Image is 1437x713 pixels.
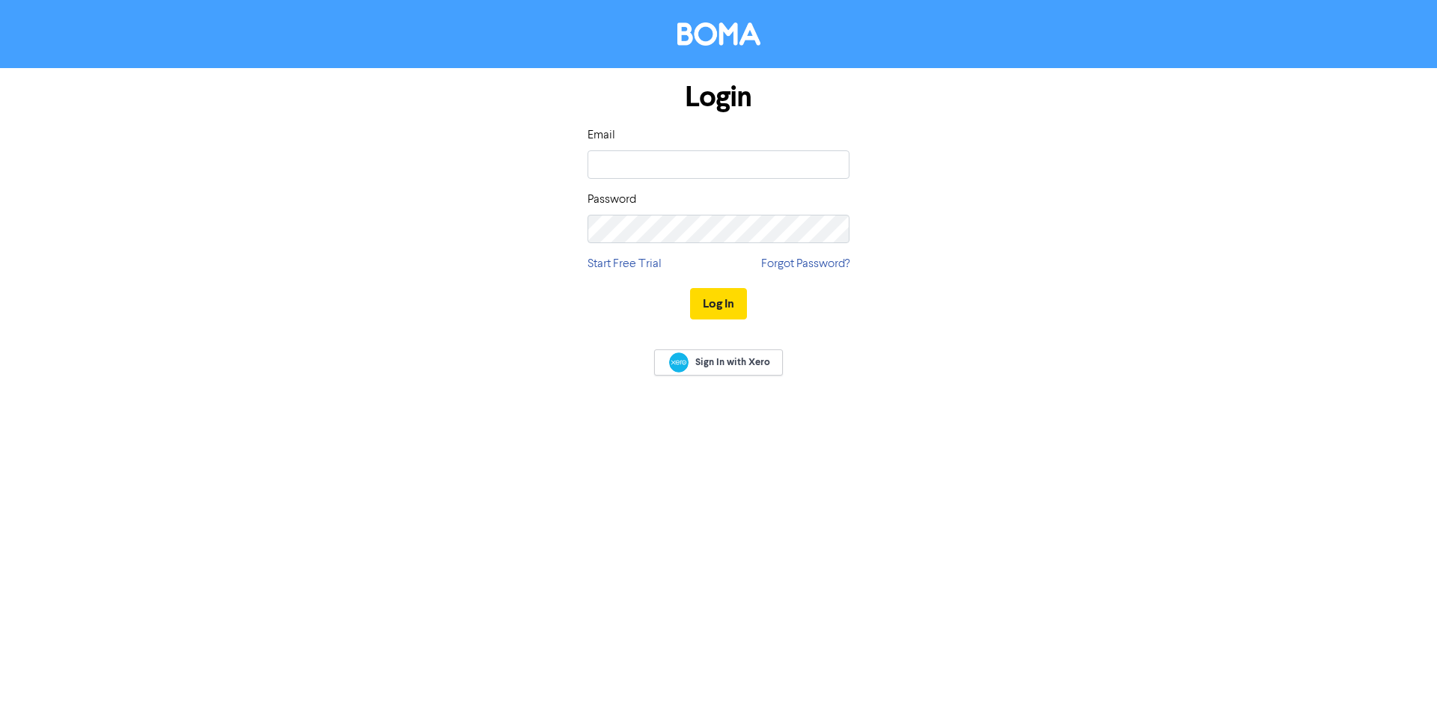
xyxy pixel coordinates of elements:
[588,80,849,114] h1: Login
[588,126,615,144] label: Email
[677,22,760,46] img: BOMA Logo
[695,355,770,369] span: Sign In with Xero
[588,191,636,209] label: Password
[654,349,783,376] a: Sign In with Xero
[761,255,849,273] a: Forgot Password?
[588,255,662,273] a: Start Free Trial
[669,352,689,373] img: Xero logo
[690,288,747,319] button: Log In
